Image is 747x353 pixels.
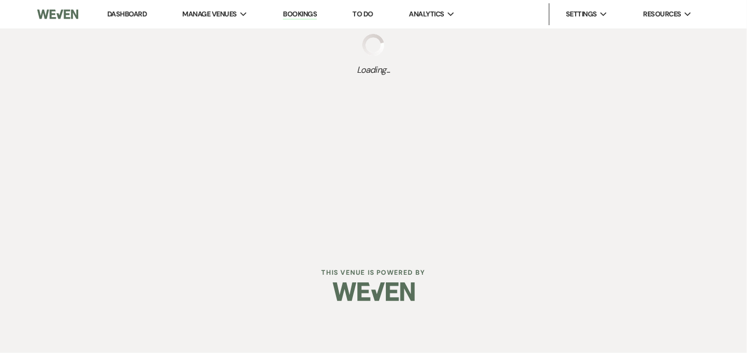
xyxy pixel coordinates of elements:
a: To Do [353,9,373,19]
img: Weven Logo [37,3,78,26]
a: Dashboard [107,9,147,19]
span: Settings [566,9,597,20]
span: Manage Venues [182,9,236,20]
span: Resources [643,9,681,20]
span: Loading... [357,63,390,77]
a: Bookings [283,9,317,20]
img: loading spinner [362,34,384,56]
span: Analytics [409,9,444,20]
img: Weven Logo [333,273,415,311]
